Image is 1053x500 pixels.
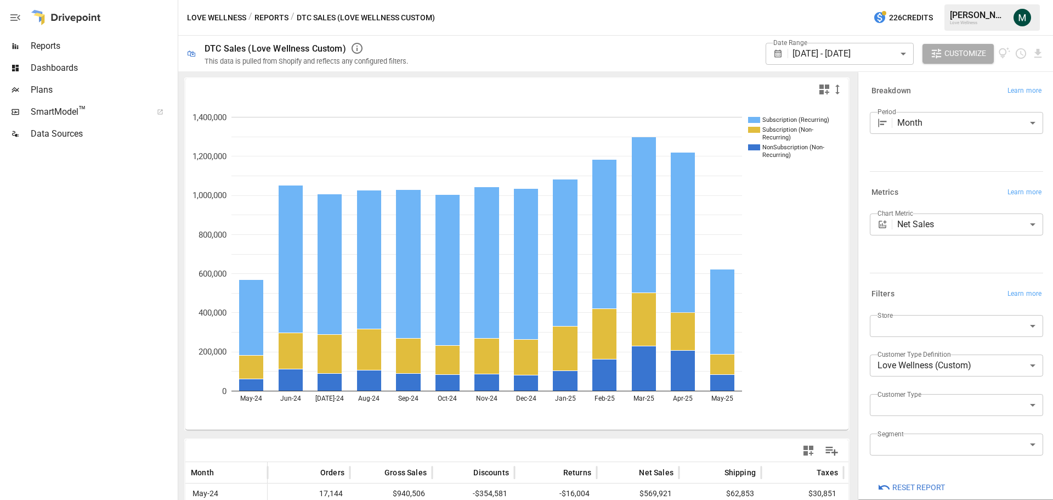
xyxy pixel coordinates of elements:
span: Taxes [817,467,838,478]
text: Nov-24 [476,395,497,402]
span: Net Sales [639,467,673,478]
span: Learn more [1007,187,1041,198]
h6: Breakdown [871,85,911,97]
div: / [248,11,252,25]
div: / [291,11,295,25]
text: Recurring) [762,151,791,159]
span: Data Sources [31,127,175,141]
button: Sort [304,465,319,480]
button: Schedule report [1015,47,1027,60]
span: SmartModel [31,105,145,119]
span: Orders [320,467,344,478]
text: 800,000 [199,230,227,240]
label: Segment [877,429,903,439]
label: Period [877,107,896,116]
button: Michael Cormack [1007,2,1038,33]
text: Jun-24 [280,395,301,402]
label: Customer Type [877,390,921,399]
text: 400,000 [199,308,227,318]
span: Month [191,467,214,478]
div: Love Wellness (Custom) [870,355,1043,377]
span: 226 Credits [889,11,933,25]
button: Sort [215,465,230,480]
text: Subscription (Recurring) [762,116,829,123]
span: Discounts [473,467,509,478]
text: Oct-24 [438,395,457,402]
span: Reset Report [892,481,945,495]
label: Customer Type Definition [877,350,951,359]
label: Chart Metric [877,209,913,218]
label: Store [877,311,893,320]
div: Love Wellness [950,20,1007,25]
span: Gross Sales [384,467,427,478]
text: Dec-24 [516,395,536,402]
div: Month [897,112,1043,134]
div: 🛍 [187,48,196,59]
button: Sort [368,465,383,480]
text: [DATE]-24 [315,395,344,402]
h6: Filters [871,288,895,300]
svg: A chart. [185,100,840,430]
text: Recurring) [762,134,791,141]
img: Michael Cormack [1014,9,1031,26]
text: May-24 [240,395,262,402]
div: [PERSON_NAME] [950,10,1007,20]
span: Reports [31,40,175,53]
span: Learn more [1007,86,1041,97]
div: DTC Sales (Love Wellness Custom) [205,43,346,54]
text: NonSubscription (Non- [762,144,824,151]
text: 0 [222,386,227,396]
span: Customize [944,47,986,60]
button: Customize [922,44,994,64]
button: Reports [254,11,288,25]
button: Sort [547,465,562,480]
text: 1,000,000 [193,190,227,200]
button: Reset Report [870,477,953,497]
text: Feb-25 [595,395,615,402]
button: Sort [708,465,723,480]
text: Apr-25 [673,395,693,402]
text: 1,400,000 [193,113,227,122]
text: 600,000 [199,269,227,279]
div: This data is pulled from Shopify and reflects any configured filters. [205,57,408,65]
span: Plans [31,83,175,97]
text: Sep-24 [398,395,418,402]
text: 1,200,000 [193,151,227,161]
text: Jan-25 [555,395,576,402]
button: View documentation [998,44,1011,64]
text: Subscription (Non- [762,126,813,133]
text: May-25 [711,395,733,402]
span: Shipping [724,467,756,478]
button: Download report [1032,47,1044,60]
text: Mar-25 [633,395,654,402]
text: Aug-24 [358,395,380,402]
button: Love Wellness [187,11,246,25]
span: Dashboards [31,61,175,75]
button: Sort [800,465,816,480]
label: Date Range [773,38,807,47]
div: [DATE] - [DATE] [792,43,913,65]
span: Learn more [1007,289,1041,300]
span: Returns [563,467,591,478]
button: Manage Columns [819,439,844,463]
div: Net Sales [897,214,1043,235]
button: Sort [457,465,472,480]
button: Sort [622,465,638,480]
span: ™ [78,104,86,117]
text: 200,000 [199,347,227,357]
h6: Metrics [871,187,898,199]
button: 226Credits [869,8,937,28]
